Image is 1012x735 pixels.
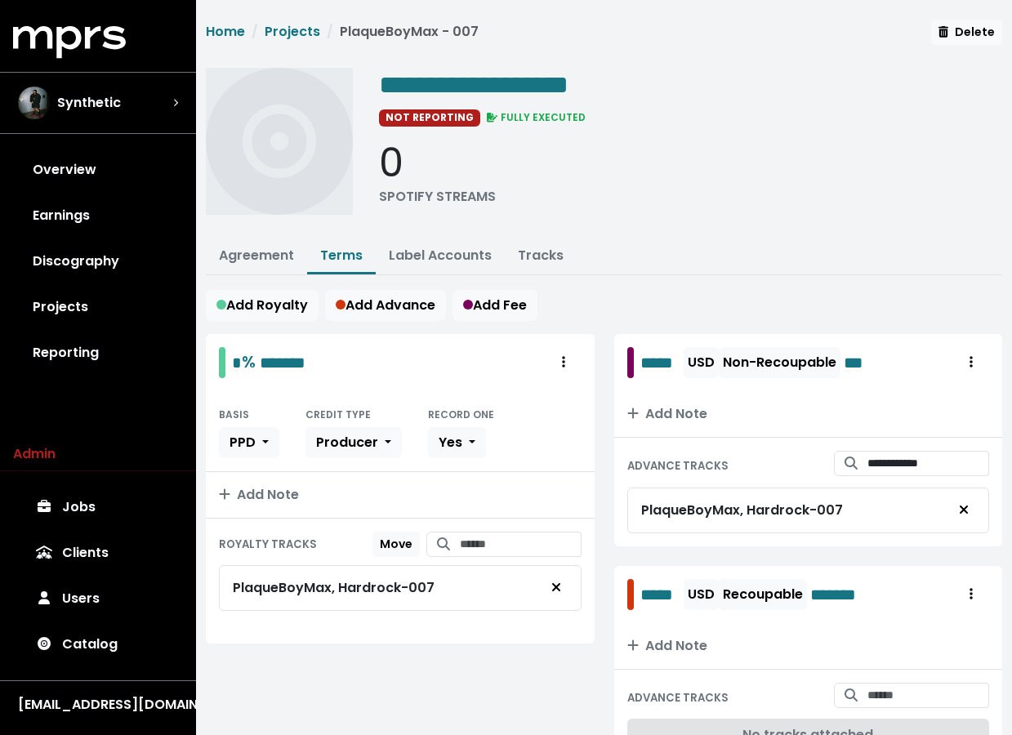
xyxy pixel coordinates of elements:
[627,690,729,706] small: ADVANCE TRACKS
[723,585,803,604] span: Recoupable
[379,140,496,187] div: 0
[614,623,1003,669] button: Add Note
[230,433,256,452] span: PPD
[57,93,121,113] span: Synthetic
[640,582,681,607] span: Edit value
[13,576,183,621] a: Users
[379,187,496,207] div: SPOTIFY STREAMS
[233,578,435,598] div: PlaqueBoyMax, Hardrock - 007
[260,354,305,371] span: Edit value
[219,408,249,421] small: BASIS
[953,347,989,378] button: Royalty administration options
[206,22,245,41] a: Home
[18,695,178,715] div: [EMAIL_ADDRESS][DOMAIN_NAME]
[867,683,989,708] input: Search for tracks by title and link them to this advance
[389,246,492,265] a: Label Accounts
[232,354,242,371] span: Edit value
[18,87,51,119] img: The selected account / producer
[484,110,586,124] span: FULLY EXECUTED
[719,347,840,378] button: Non-Recoupable
[684,579,719,610] button: USD
[723,353,836,372] span: Non-Recoupable
[627,458,729,474] small: ADVANCE TRACKS
[206,68,353,215] img: Album cover for this project
[320,246,363,265] a: Terms
[13,530,183,576] a: Clients
[640,350,681,375] span: Edit value
[206,290,319,321] button: Add Royalty
[641,501,843,520] div: PlaqueBoyMax, Hardrock - 007
[206,22,479,55] nav: breadcrumb
[428,427,486,458] button: Yes
[380,536,412,552] span: Move
[810,582,885,607] span: Edit value
[13,484,183,530] a: Jobs
[439,433,462,452] span: Yes
[305,408,371,421] small: CREDIT TYPE
[719,579,807,610] button: Recoupable
[13,32,126,51] a: mprs logo
[684,347,719,378] button: USD
[336,296,435,314] span: Add Advance
[428,408,494,421] small: RECORD ONE
[320,22,479,42] li: PlaqueBoyMax - 007
[379,109,480,126] span: NOT REPORTING
[219,246,294,265] a: Agreement
[938,24,995,40] span: Delete
[844,350,872,375] span: Edit value
[13,238,183,284] a: Discography
[13,147,183,193] a: Overview
[463,296,527,314] span: Add Fee
[325,290,446,321] button: Add Advance
[13,621,183,667] a: Catalog
[13,330,183,376] a: Reporting
[265,22,320,41] a: Projects
[953,579,989,610] button: Royalty administration options
[316,433,378,452] span: Producer
[614,391,1003,437] button: Add Note
[13,193,183,238] a: Earnings
[379,72,568,98] span: Edit value
[219,427,279,458] button: PPD
[206,472,595,518] button: Add Note
[242,350,256,373] span: %
[453,290,537,321] button: Add Fee
[460,532,582,557] input: Search for tracks by title and link them to this royalty
[627,404,707,423] span: Add Note
[946,495,982,526] button: Remove advance target
[219,485,299,504] span: Add Note
[219,537,317,552] small: ROYALTY TRACKS
[13,284,183,330] a: Projects
[867,451,989,476] input: Search for tracks by title and link them to this advance
[546,347,582,378] button: Royalty administration options
[216,296,308,314] span: Add Royalty
[538,572,574,604] button: Remove royalty target
[688,585,715,604] span: USD
[627,636,707,655] span: Add Note
[688,353,715,372] span: USD
[13,694,183,715] button: [EMAIL_ADDRESS][DOMAIN_NAME]
[372,532,420,557] button: Move
[518,246,564,265] a: Tracks
[931,20,1002,45] button: Delete
[305,427,402,458] button: Producer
